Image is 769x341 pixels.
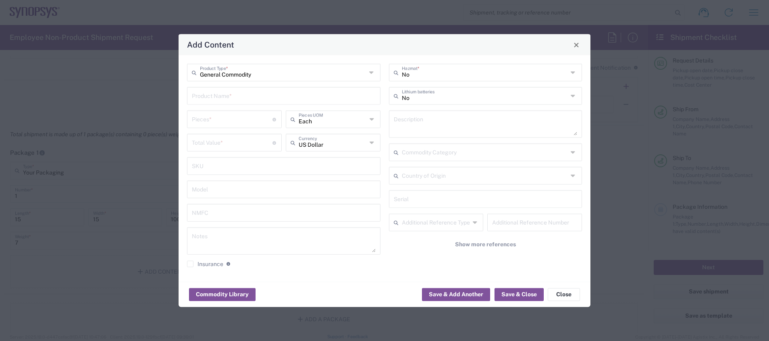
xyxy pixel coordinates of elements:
[187,39,234,50] h4: Add Content
[548,288,580,301] button: Close
[189,288,256,301] button: Commodity Library
[571,39,582,50] button: Close
[187,261,223,267] label: Insurance
[495,288,544,301] button: Save & Close
[455,241,516,248] span: Show more references
[422,288,490,301] button: Save & Add Another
